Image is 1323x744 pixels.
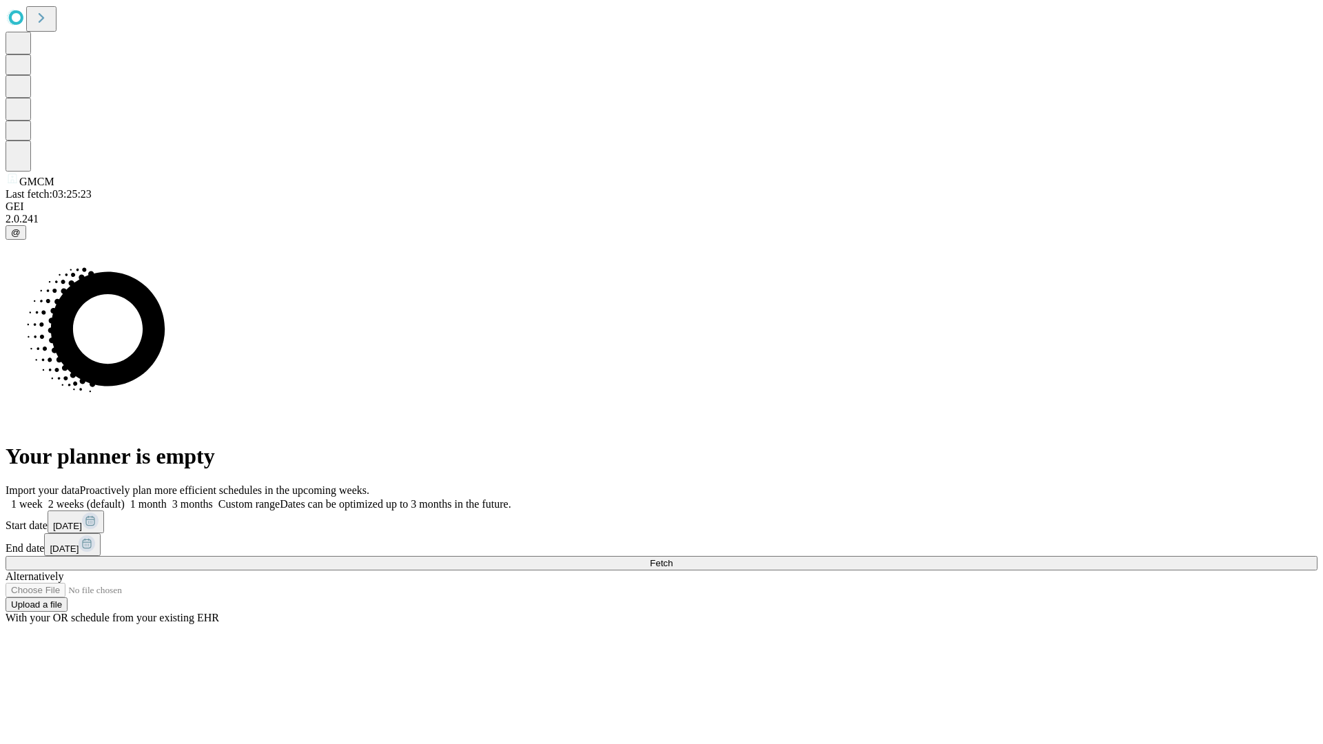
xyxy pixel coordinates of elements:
[6,444,1317,469] h1: Your planner is empty
[6,484,80,496] span: Import your data
[6,597,68,612] button: Upload a file
[6,570,63,582] span: Alternatively
[50,544,79,554] span: [DATE]
[80,484,369,496] span: Proactively plan more efficient schedules in the upcoming weeks.
[280,498,511,510] span: Dates can be optimized up to 3 months in the future.
[172,498,213,510] span: 3 months
[6,188,92,200] span: Last fetch: 03:25:23
[44,533,101,556] button: [DATE]
[130,498,167,510] span: 1 month
[19,176,54,187] span: GMCM
[6,556,1317,570] button: Fetch
[48,510,104,533] button: [DATE]
[218,498,280,510] span: Custom range
[6,200,1317,213] div: GEI
[6,225,26,240] button: @
[11,227,21,238] span: @
[11,498,43,510] span: 1 week
[6,533,1317,556] div: End date
[6,612,219,623] span: With your OR schedule from your existing EHR
[48,498,125,510] span: 2 weeks (default)
[6,510,1317,533] div: Start date
[53,521,82,531] span: [DATE]
[6,213,1317,225] div: 2.0.241
[650,558,673,568] span: Fetch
